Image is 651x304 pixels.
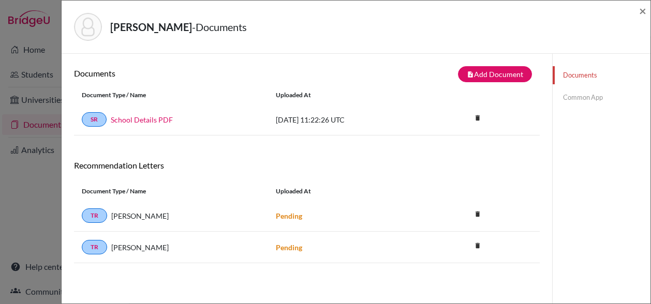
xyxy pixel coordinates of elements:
[82,112,107,127] a: SR
[470,239,485,253] a: delete
[470,112,485,126] a: delete
[276,211,302,220] strong: Pending
[111,242,169,253] span: [PERSON_NAME]
[111,210,169,221] span: [PERSON_NAME]
[470,206,485,222] i: delete
[268,187,423,196] div: Uploaded at
[276,243,302,252] strong: Pending
[467,71,474,78] i: note_add
[74,187,268,196] div: Document Type / Name
[82,240,107,254] a: TR
[268,114,423,125] div: [DATE] 11:22:26 UTC
[268,90,423,100] div: Uploaded at
[639,5,646,17] button: Close
[74,90,268,100] div: Document Type / Name
[470,238,485,253] i: delete
[470,110,485,126] i: delete
[82,208,107,223] a: TR
[74,68,307,78] h6: Documents
[192,21,247,33] span: - Documents
[553,88,650,107] a: Common App
[74,160,540,170] h6: Recommendation Letters
[553,66,650,84] a: Documents
[470,208,485,222] a: delete
[458,66,532,82] button: note_addAdd Document
[639,3,646,18] span: ×
[111,114,173,125] a: School Details PDF
[110,21,192,33] strong: [PERSON_NAME]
